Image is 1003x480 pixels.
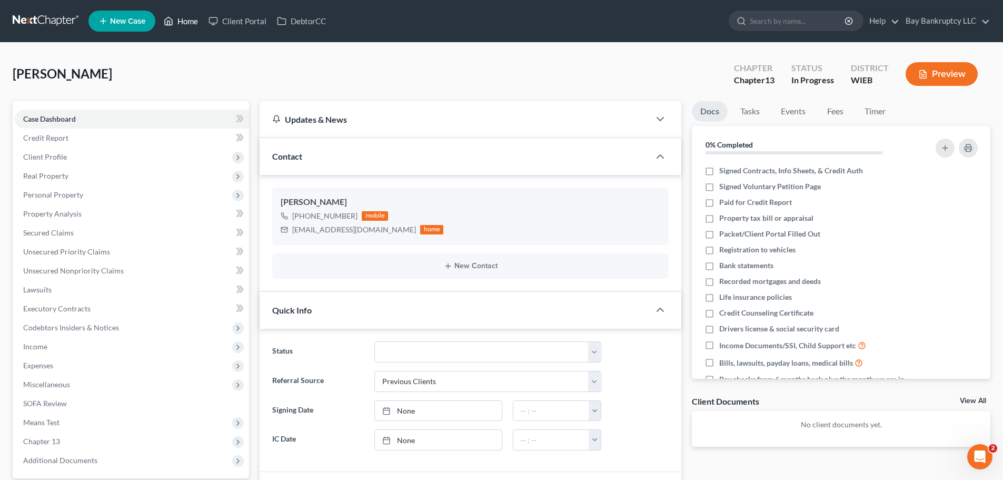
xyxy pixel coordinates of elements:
span: Executory Contracts [23,304,91,313]
button: Gif picker [33,345,42,354]
div: home [420,225,443,234]
a: SOFA Review [15,394,249,413]
span: Credit Report [23,133,68,142]
span: Means Test [23,418,59,427]
span: Property Analysis [23,209,82,218]
h1: [PERSON_NAME] [51,5,120,13]
span: Recorded mortgages and deeds [719,276,821,287]
a: Unsecured Nonpriority Claims [15,261,249,280]
a: More in the Help Center [33,187,202,212]
a: Executory Contracts [15,299,249,318]
a: DebtorCC [272,12,331,31]
input: -- : -- [513,401,589,421]
span: 2 [989,444,997,453]
div: Import and Export Claims [33,92,202,120]
p: Active [51,13,72,24]
a: None [375,430,502,450]
button: Start recording [67,345,75,354]
div: mobile [362,211,388,221]
span: Income [23,342,47,351]
label: Status [267,341,369,363]
span: Income Documents/SSI, Child Support etc [719,340,856,351]
a: Case Dashboard [15,110,249,129]
input: Search by name... [750,11,846,31]
button: Home [165,4,185,24]
span: Pay checks from 6 months back plus the month we are in [719,374,905,385]
span: Packet/Client Portal Filled Out [719,229,820,239]
button: Emoji picker [16,345,25,354]
textarea: Message… [9,323,202,341]
button: Preview [906,62,978,86]
a: Unsecured Priority Claims [15,242,249,261]
span: 13 [765,75,774,85]
span: Bank statements [719,260,773,271]
div: Updates & News [272,114,637,125]
a: Bay Bankruptcy LLC [900,12,990,31]
a: Fees [818,101,852,122]
div: Hi [PERSON_NAME]!I pulled this from our system for you. Please let me know if you need any additi... [8,246,173,342]
div: Status [791,62,834,74]
strong: 0% Completed [706,140,753,149]
span: Chapter 13 [23,437,60,446]
div: Filing a Case with ECF through NextChapter [33,120,202,159]
iframe: Intercom live chat [967,444,992,469]
a: Events [772,101,814,122]
label: IC Date [267,429,369,450]
img: Profile image for Emma [30,6,47,23]
div: [PHONE_NUMBER] [292,211,357,221]
a: Docs [692,101,728,122]
span: Quick Info [272,305,312,315]
a: Tasks [732,101,768,122]
span: Secured Claims [23,228,74,237]
span: Paid for Credit Report [719,197,792,208]
div: In Progress [791,74,834,86]
div: Emma says… [8,246,202,366]
span: Drivers license & social security card [719,324,839,334]
div: [PERSON_NAME] [281,196,660,209]
div: Post Petition Filing [33,159,202,187]
img: Profile image for Operator [8,191,25,208]
div: In the meantime, these articles might help: [17,63,164,84]
span: Credit Counseling Certificate [719,308,813,318]
button: Send a message… [181,341,197,358]
div: Emma says… [8,221,202,246]
span: Bills, lawsuits, payday loans, medical bills [719,358,853,368]
div: Client Documents [692,396,759,407]
p: No client documents yet. [700,419,982,430]
span: Unsecured Priority Claims [23,247,110,256]
span: Contact [272,151,302,161]
a: Timer [856,101,894,122]
button: Upload attachment [50,345,58,354]
input: -- : -- [513,430,589,450]
div: WIEB [851,74,889,86]
div: I pulled this from our system for you. Please let me know if you need any additional information.... [17,268,164,319]
a: Secured Claims [15,223,249,242]
b: [PERSON_NAME] [45,224,104,232]
span: Life insurance policies [719,292,792,302]
div: Close [185,4,204,23]
span: More in the Help Center [73,195,172,204]
a: Home [158,12,203,31]
span: Real Property [23,171,68,180]
a: None [375,401,502,421]
div: Operator says… [8,91,202,221]
span: Codebtors Insiders & Notices [23,323,119,332]
div: In the meantime, these articles might help: [8,57,173,90]
a: Credit Report [15,129,249,148]
span: Registration to vehicles [719,244,796,255]
a: Lawsuits [15,280,249,299]
img: Profile image for Emma [32,223,42,233]
a: Client Portal [203,12,272,31]
div: Chapter [734,74,774,86]
label: Referral Source [267,371,369,392]
span: Case Dashboard [23,114,76,123]
a: Property Analysis [15,204,249,223]
div: Chapter [734,62,774,74]
span: Unsecured Nonpriority Claims [23,266,124,275]
div: District [851,62,889,74]
span: Expenses [23,361,53,370]
span: Additional Documents [23,456,97,465]
span: Client Profile [23,152,67,161]
label: Signing Date [267,400,369,422]
strong: Import and Export Claims [43,101,149,110]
